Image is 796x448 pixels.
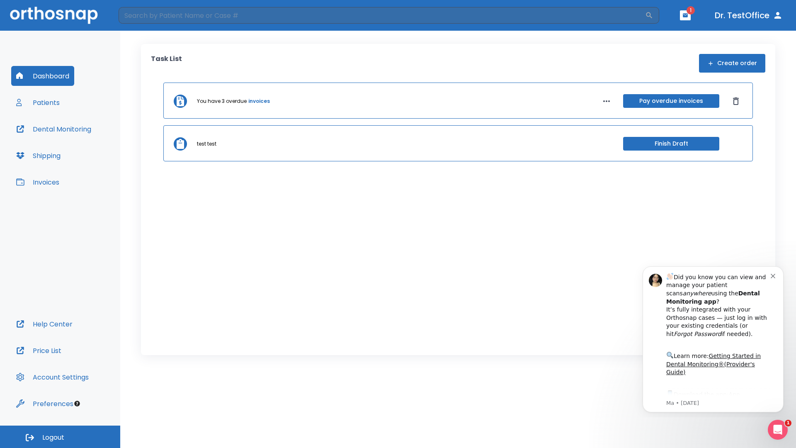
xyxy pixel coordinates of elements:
[36,141,141,148] p: Message from Ma, sent 4w ago
[11,93,65,112] button: Patients
[699,54,765,73] button: Create order
[630,259,796,417] iframe: Intercom notifications message
[11,119,96,139] button: Dental Monitoring
[36,130,141,173] div: Download the app: | ​ Let us know if you need help getting started!
[42,433,64,442] span: Logout
[151,54,182,73] p: Task List
[36,132,110,147] a: App Store
[11,394,78,414] button: Preferences
[10,7,98,24] img: Orthosnap
[11,146,66,166] button: Shipping
[11,66,74,86] button: Dashboard
[768,420,788,440] iframe: Intercom live chat
[623,94,719,108] button: Pay overdue invoices
[711,8,786,23] button: Dr. TestOffice
[11,172,64,192] button: Invoices
[11,367,94,387] button: Account Settings
[119,7,645,24] input: Search by Patient Name or Case #
[11,314,78,334] button: Help Center
[248,97,270,105] a: invoices
[687,6,695,15] span: 1
[141,13,147,19] button: Dismiss notification
[11,341,66,360] button: Price List
[785,420,791,426] span: 1
[729,95,743,108] button: Dismiss
[197,140,216,148] p: test test
[623,137,719,151] button: Finish Draft
[73,400,81,407] div: Tooltip anchor
[197,97,247,105] p: You have 3 overdue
